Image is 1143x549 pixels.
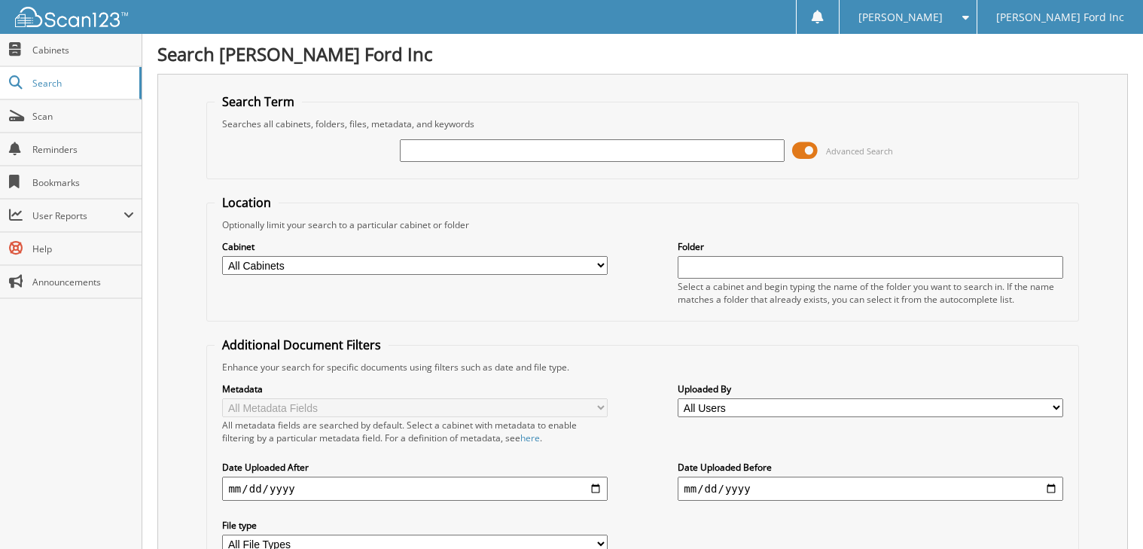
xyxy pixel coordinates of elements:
[996,13,1124,22] span: [PERSON_NAME] Ford Inc
[32,44,134,56] span: Cabinets
[157,41,1128,66] h1: Search [PERSON_NAME] Ford Inc
[215,361,1070,374] div: Enhance your search for specific documents using filters such as date and file type.
[215,93,302,110] legend: Search Term
[858,13,943,22] span: [PERSON_NAME]
[222,477,607,501] input: start
[678,383,1062,395] label: Uploaded By
[215,194,279,211] legend: Location
[222,419,607,444] div: All metadata fields are searched by default. Select a cabinet with metadata to enable filtering b...
[32,110,134,123] span: Scan
[32,143,134,156] span: Reminders
[215,117,1070,130] div: Searches all cabinets, folders, files, metadata, and keywords
[32,176,134,189] span: Bookmarks
[678,240,1062,253] label: Folder
[222,461,607,474] label: Date Uploaded After
[32,209,123,222] span: User Reports
[32,77,132,90] span: Search
[1068,477,1143,549] iframe: Chat Widget
[826,145,893,157] span: Advanced Search
[678,461,1062,474] label: Date Uploaded Before
[15,7,128,27] img: scan123-logo-white.svg
[678,477,1062,501] input: end
[222,383,607,395] label: Metadata
[32,242,134,255] span: Help
[222,240,607,253] label: Cabinet
[215,218,1070,231] div: Optionally limit your search to a particular cabinet or folder
[520,432,540,444] a: here
[222,519,607,532] label: File type
[215,337,389,353] legend: Additional Document Filters
[678,280,1062,306] div: Select a cabinet and begin typing the name of the folder you want to search in. If the name match...
[32,276,134,288] span: Announcements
